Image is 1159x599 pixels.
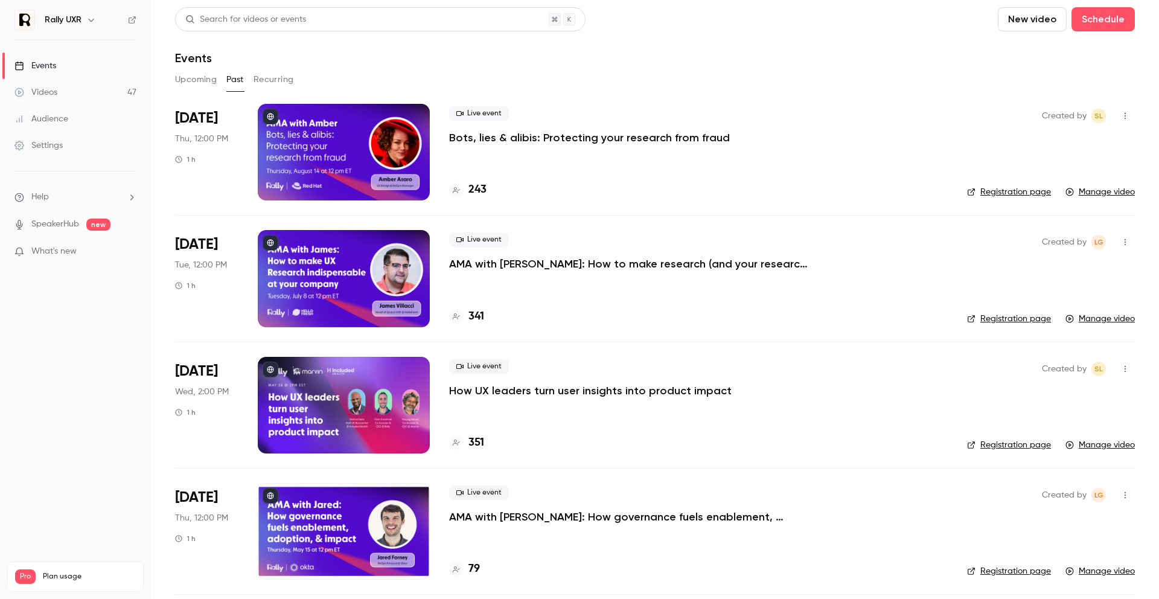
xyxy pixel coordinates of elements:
a: Registration page [967,565,1051,577]
img: Rally UXR [15,10,34,30]
div: Aug 14 Thu, 12:00 PM (America/Toronto) [175,104,238,200]
a: Bots, lies & alibis: Protecting your research from fraud [449,130,730,145]
span: [DATE] [175,488,218,507]
span: Created by [1042,109,1087,123]
span: Sydney Lawson [1091,109,1106,123]
div: Events [14,60,56,72]
a: SpeakerHub [31,218,79,231]
span: Lauren Gibson [1091,235,1106,249]
iframe: Noticeable Trigger [122,246,136,257]
span: Plan usage [43,572,136,581]
span: Thu, 12:00 PM [175,512,228,524]
a: Registration page [967,186,1051,198]
span: Pro [15,569,36,584]
button: Schedule [1071,7,1135,31]
div: Settings [14,139,63,152]
span: LG [1094,235,1103,249]
span: Live event [449,106,509,121]
a: 351 [449,435,484,451]
h4: 351 [468,435,484,451]
span: Thu, 12:00 PM [175,133,228,145]
span: Live event [449,359,509,374]
span: [DATE] [175,362,218,381]
a: 341 [449,309,484,325]
span: Lauren Gibson [1091,488,1106,502]
span: Sydney Lawson [1091,362,1106,376]
div: May 15 Thu, 12:00 PM (America/New York) [175,483,238,580]
div: 1 h [175,155,196,164]
a: Manage video [1065,439,1135,451]
span: Created by [1042,235,1087,249]
div: 1 h [175,281,196,290]
h4: 243 [468,182,487,198]
h6: Rally UXR [45,14,81,26]
a: AMA with [PERSON_NAME]: How governance fuels enablement, adoption, & impact [449,510,811,524]
span: Help [31,191,49,203]
div: Videos [14,86,57,98]
button: Upcoming [175,70,217,89]
span: Live event [449,485,509,500]
h4: 341 [468,309,484,325]
span: Tue, 12:00 PM [175,259,227,271]
button: Recurring [254,70,294,89]
a: Registration page [967,439,1051,451]
div: Search for videos or events [185,13,306,26]
span: SL [1094,109,1103,123]
li: help-dropdown-opener [14,191,136,203]
span: Live event [449,232,509,247]
button: Past [226,70,244,89]
div: 1 h [175,408,196,417]
a: Manage video [1065,313,1135,325]
h1: Events [175,51,212,65]
a: AMA with [PERSON_NAME]: How to make research (and your research team) indispensable at your company [449,257,811,271]
div: Jul 8 Tue, 12:00 PM (America/New York) [175,230,238,327]
div: Audience [14,113,68,125]
div: May 28 Wed, 2:00 PM (America/Toronto) [175,357,238,453]
h4: 79 [468,561,480,577]
a: Manage video [1065,565,1135,577]
button: New video [998,7,1067,31]
a: How UX leaders turn user insights into product impact [449,383,732,398]
span: [DATE] [175,235,218,254]
span: new [86,219,110,231]
span: What's new [31,245,77,258]
a: 79 [449,561,480,577]
span: LG [1094,488,1103,502]
a: 243 [449,182,487,198]
span: Created by [1042,362,1087,376]
a: Manage video [1065,186,1135,198]
span: [DATE] [175,109,218,128]
a: Registration page [967,313,1051,325]
span: Created by [1042,488,1087,502]
div: 1 h [175,534,196,543]
span: SL [1094,362,1103,376]
span: Wed, 2:00 PM [175,386,229,398]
